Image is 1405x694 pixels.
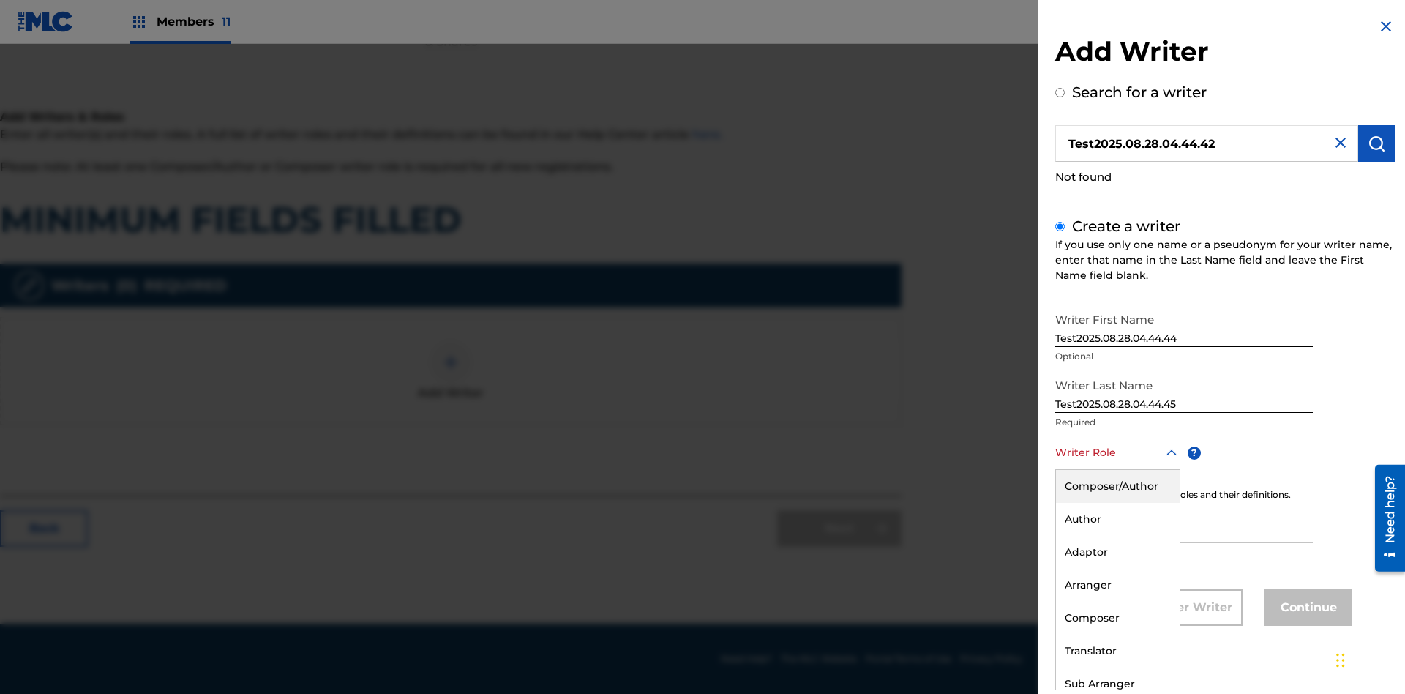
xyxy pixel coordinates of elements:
[1056,536,1180,569] div: Adaptor
[1072,217,1180,235] label: Create a writer
[130,13,148,31] img: Top Rightsholders
[1364,459,1405,579] iframe: Resource Center
[1056,470,1180,503] div: Composer/Author
[1055,162,1395,193] div: Not found
[1332,134,1349,152] img: close
[157,13,231,30] span: Members
[1368,135,1385,152] img: Search Works
[1056,569,1180,602] div: Arranger
[1055,35,1395,72] h2: Add Writer
[1332,624,1405,694] iframe: Chat Widget
[1056,635,1180,668] div: Translator
[1055,350,1313,363] p: Optional
[222,15,231,29] span: 11
[1072,83,1207,101] label: Search for a writer
[1055,416,1313,429] p: Required
[18,11,74,32] img: MLC Logo
[1188,447,1201,460] span: ?
[1055,546,1313,559] p: Optional
[1336,638,1345,682] div: Drag
[1055,488,1395,501] div: Click for a list of writer roles and their definitions.
[1055,125,1358,162] input: Search writer's name or IPI Number
[1055,237,1395,283] div: If you use only one name or a pseudonym for your writer name, enter that name in the Last Name fi...
[1056,602,1180,635] div: Composer
[1056,503,1180,536] div: Author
